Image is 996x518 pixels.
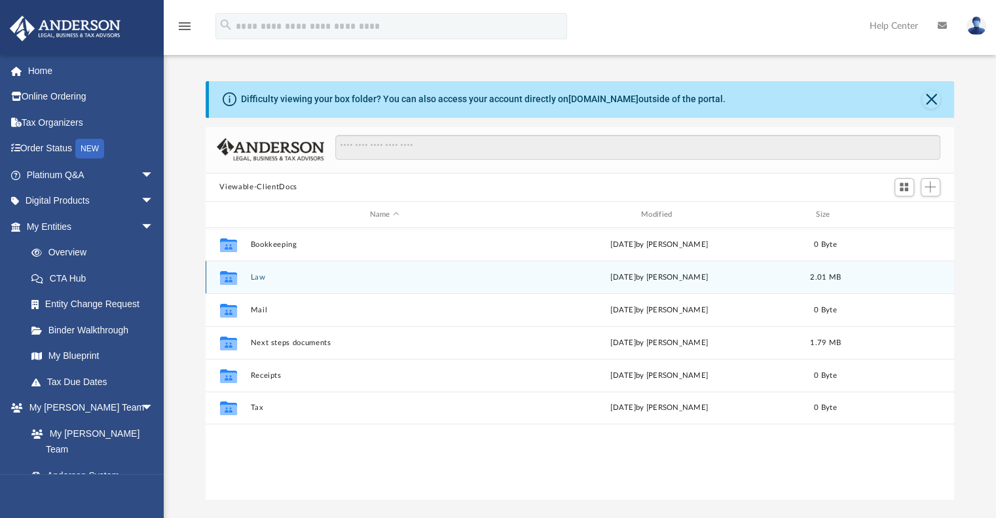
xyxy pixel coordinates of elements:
[211,209,244,221] div: id
[141,395,167,422] span: arrow_drop_down
[18,291,174,318] a: Entity Change Request
[895,178,914,196] button: Switch to Grid View
[922,90,940,109] button: Close
[810,339,841,346] span: 1.79 MB
[814,241,837,248] span: 0 Byte
[250,306,519,314] button: Mail
[206,228,955,499] div: grid
[141,188,167,215] span: arrow_drop_down
[9,136,174,162] a: Order StatusNEW
[525,272,793,284] div: [DATE] by [PERSON_NAME]
[814,306,837,314] span: 0 Byte
[18,265,174,291] a: CTA Hub
[75,139,104,158] div: NEW
[525,239,793,251] div: [DATE] by [PERSON_NAME]
[799,209,851,221] div: Size
[18,317,174,343] a: Binder Walkthrough
[177,25,193,34] a: menu
[18,462,167,489] a: Anderson System
[335,135,940,160] input: Search files and folders
[241,92,726,106] div: Difficulty viewing your box folder? You can also access your account directly on outside of the p...
[9,213,174,240] a: My Entitiesarrow_drop_down
[9,162,174,188] a: Platinum Q&Aarrow_drop_down
[250,371,519,380] button: Receipts
[219,181,297,193] button: Viewable-ClientDocs
[177,18,193,34] i: menu
[810,274,841,281] span: 2.01 MB
[141,162,167,189] span: arrow_drop_down
[9,188,174,214] a: Digital Productsarrow_drop_down
[568,94,638,104] a: [DOMAIN_NAME]
[525,370,793,382] div: [DATE] by [PERSON_NAME]
[219,18,233,32] i: search
[9,395,167,421] a: My [PERSON_NAME] Teamarrow_drop_down
[250,404,519,413] button: Tax
[250,339,519,347] button: Next steps documents
[9,109,174,136] a: Tax Organizers
[250,240,519,249] button: Bookkeeping
[967,16,986,35] img: User Pic
[525,209,794,221] div: Modified
[18,240,174,266] a: Overview
[814,372,837,379] span: 0 Byte
[525,337,793,349] div: [DATE] by [PERSON_NAME]
[141,213,167,240] span: arrow_drop_down
[249,209,519,221] div: Name
[9,84,174,110] a: Online Ordering
[9,58,174,84] a: Home
[18,420,160,462] a: My [PERSON_NAME] Team
[6,16,124,41] img: Anderson Advisors Platinum Portal
[921,178,940,196] button: Add
[525,403,793,415] div: [DATE] by [PERSON_NAME]
[250,273,519,282] button: Law
[525,305,793,316] div: [DATE] by [PERSON_NAME]
[814,405,837,412] span: 0 Byte
[857,209,949,221] div: id
[18,343,167,369] a: My Blueprint
[18,369,174,395] a: Tax Due Dates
